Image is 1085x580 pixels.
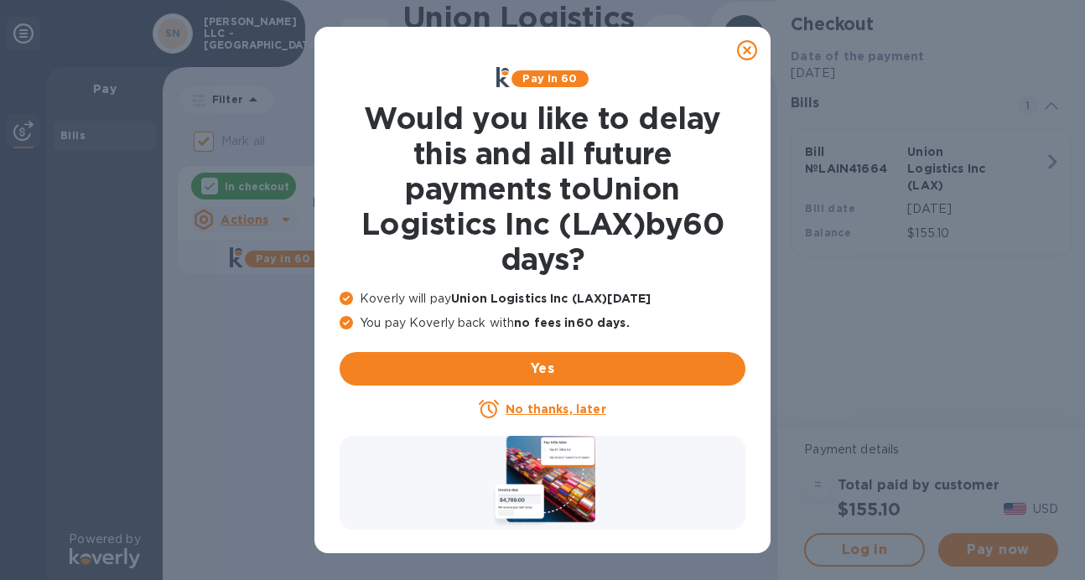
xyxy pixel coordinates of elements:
[340,314,745,332] p: You pay Koverly back with
[514,316,629,329] b: no fees in 60 days .
[340,352,745,386] button: Yes
[506,402,605,416] u: No thanks, later
[340,101,745,277] h1: Would you like to delay this and all future payments to Union Logistics Inc (LAX) by 60 days ?
[451,292,651,305] b: Union Logistics Inc (LAX) [DATE]
[340,290,745,308] p: Koverly will pay
[353,359,732,379] span: Yes
[522,72,577,85] b: Pay in 60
